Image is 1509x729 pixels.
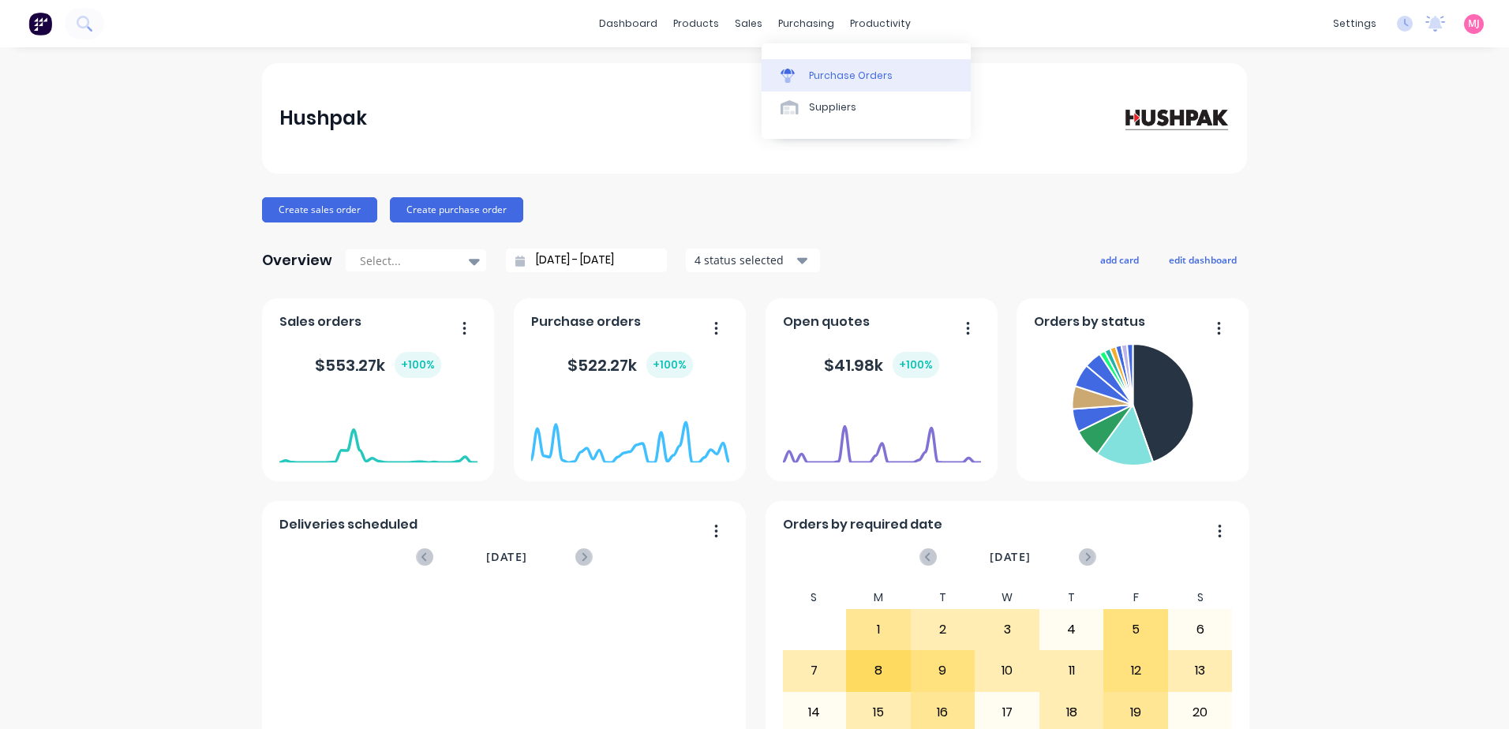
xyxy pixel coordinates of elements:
div: F [1103,586,1168,609]
div: 4 status selected [695,252,794,268]
a: Suppliers [762,92,971,123]
div: 5 [1104,610,1167,649]
div: 4 [1040,610,1103,649]
div: + 100 % [893,352,939,378]
span: [DATE] [486,548,527,566]
img: Hushpak [1119,104,1230,132]
div: $ 41.98k [824,352,939,378]
div: 9 [912,651,975,690]
div: + 100 % [395,352,441,378]
div: T [1039,586,1104,609]
a: Purchase Orders [762,59,971,91]
span: [DATE] [990,548,1031,566]
div: S [1168,586,1233,609]
div: 2 [912,610,975,649]
div: $ 522.27k [567,352,693,378]
button: Create purchase order [390,197,523,222]
div: Purchase Orders [809,69,893,83]
span: Orders by status [1034,312,1145,331]
div: Hushpak [279,103,367,134]
div: $ 553.27k [315,352,441,378]
div: S [782,586,847,609]
div: W [975,586,1039,609]
button: Create sales order [262,197,377,222]
img: Factory [28,12,52,36]
div: T [911,586,975,609]
div: Suppliers [809,100,856,114]
span: Open quotes [783,312,870,331]
div: 12 [1104,651,1167,690]
div: settings [1325,12,1384,36]
a: dashboard [591,12,665,36]
div: productivity [842,12,919,36]
span: Purchase orders [531,312,641,331]
span: Orders by required date [783,515,942,534]
div: 6 [1169,610,1232,649]
div: 13 [1169,651,1232,690]
div: 3 [975,610,1039,649]
div: 10 [975,651,1039,690]
span: MJ [1468,17,1480,31]
div: 8 [847,651,910,690]
div: purchasing [770,12,842,36]
button: 4 status selected [686,249,820,272]
div: M [846,586,911,609]
div: Overview [262,245,332,276]
div: + 100 % [646,352,693,378]
button: edit dashboard [1159,249,1247,270]
div: products [665,12,727,36]
div: 11 [1040,651,1103,690]
button: add card [1090,249,1149,270]
div: 7 [783,651,846,690]
div: sales [727,12,770,36]
span: Sales orders [279,312,361,331]
div: 1 [847,610,910,649]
